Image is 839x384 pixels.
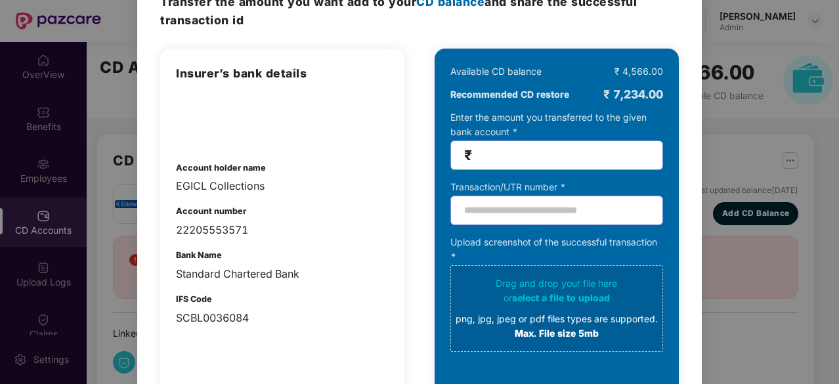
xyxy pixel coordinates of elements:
div: Available CD balance [450,64,542,79]
span: select a file to upload [512,292,610,303]
div: or [456,291,658,305]
img: upload-logs [176,96,244,142]
div: 22205553571 [176,222,389,238]
div: Drag and drop your file here [456,276,658,341]
b: Account holder name [176,163,266,173]
div: SCBL0036084 [176,310,389,326]
b: IFS Code [176,294,212,304]
div: ₹ 4,566.00 [614,64,663,79]
div: Upload screenshot of the successful transaction * [450,235,663,352]
span: ₹ [464,148,472,163]
b: Account number [176,206,246,216]
div: Max. File size 5mb [456,326,658,341]
b: Recommended CD restore [450,87,569,102]
div: ₹ 7,234.00 [603,85,663,104]
div: Enter the amount you transferred to the given bank account * [450,110,663,170]
div: png, jpg, jpeg or pdf files types are supported. [456,312,658,326]
span: Drag and drop your file hereorselect a file to uploadpng, jpg, jpeg or pdf files types are suppor... [451,266,662,351]
b: Bank Name [176,250,222,260]
div: Transaction/UTR number * [450,180,663,194]
h3: Insurer’s bank details [176,64,389,83]
div: EGICL Collections [176,178,389,194]
div: Standard Chartered Bank [176,266,389,282]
